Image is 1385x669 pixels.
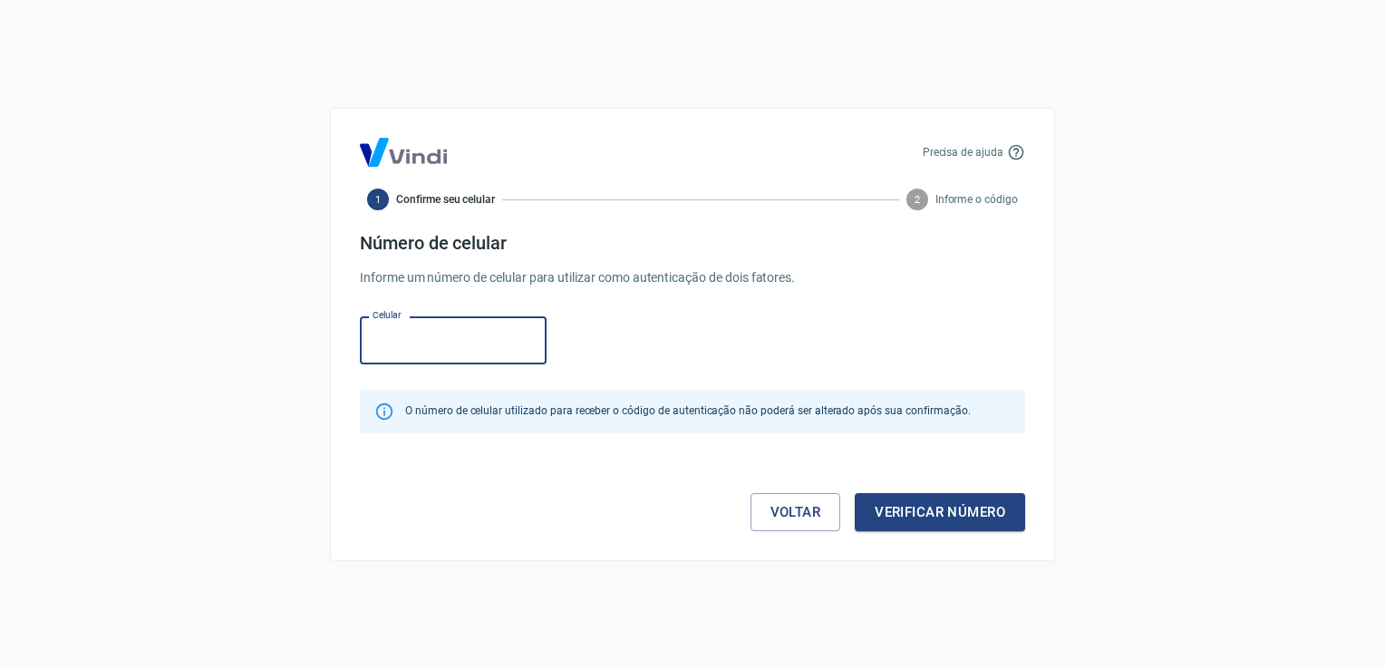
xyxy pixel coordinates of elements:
button: Verificar número [855,493,1025,531]
text: 1 [375,194,381,206]
img: Logo Vind [360,138,447,167]
a: Voltar [751,493,841,531]
h4: Número de celular [360,232,1025,254]
p: Precisa de ajuda [923,144,1003,160]
p: Informe um número de celular para utilizar como autenticação de dois fatores. [360,268,1025,287]
span: Informe o código [935,191,1018,208]
label: Celular [373,308,402,322]
span: Confirme seu celular [396,191,495,208]
div: O número de celular utilizado para receber o código de autenticação não poderá ser alterado após ... [405,395,970,428]
text: 2 [915,194,920,206]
